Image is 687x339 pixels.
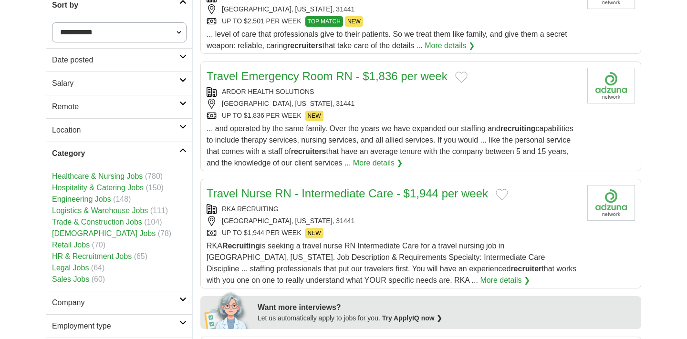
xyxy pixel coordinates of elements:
div: ARDOR HEALTH SOLUTIONS [207,87,580,97]
a: Healthcare & Nursing Jobs [52,172,143,180]
a: Logistics & Warehouse Jobs [52,206,148,215]
h2: Salary [52,78,179,89]
a: Try ApplyIQ now ❯ [382,314,442,322]
a: Hospitality & Catering Jobs [52,184,144,192]
a: Legal Jobs [52,264,89,272]
span: (60) [92,275,105,283]
div: [GEOGRAPHIC_DATA], [US_STATE], 31441 [207,216,580,226]
span: (70) [92,241,105,249]
span: (104) [144,218,162,226]
span: (65) [134,252,147,260]
a: HR & Recruitment Jobs [52,252,132,260]
div: UP TO $1,944 PER WEEK [207,228,580,238]
a: Trade & Construction Jobs [52,218,142,226]
h2: Category [52,148,179,159]
a: More details ❯ [425,40,475,51]
h2: Location [52,124,179,136]
a: Salary [46,72,192,95]
a: Retail Jobs [52,241,90,249]
div: UP TO $2,501 PER WEEK [207,16,580,27]
span: ... and operated by the same family. Over the years we have expanded our staffing and capabilitie... [207,124,573,167]
button: Add to favorite jobs [496,189,508,200]
strong: Recruiting [222,242,260,250]
h2: Remote [52,101,179,113]
h2: Date posted [52,54,179,66]
span: (64) [91,264,104,272]
strong: recruiter [510,265,541,273]
strong: recruiters [287,41,323,50]
a: Location [46,118,192,142]
a: Travel Emergency Room RN - $1,836 per week [207,70,448,82]
h2: Employment type [52,320,179,332]
div: [GEOGRAPHIC_DATA], [US_STATE], 31441 [207,4,580,14]
div: Let us automatically apply to jobs for you. [258,313,635,323]
img: Company logo [587,68,635,103]
div: RKA RECRUITING [207,204,580,214]
span: (111) [150,206,168,215]
span: NEW [305,228,323,238]
img: Company logo [587,185,635,221]
img: apply-iq-scientist.png [204,291,250,329]
div: UP TO $1,836 PER WEEK [207,111,580,121]
a: Date posted [46,48,192,72]
a: Employment type [46,314,192,338]
button: Add to favorite jobs [455,72,468,83]
div: Want more interviews? [258,302,635,313]
strong: recruiting [500,124,536,133]
strong: recruiters [291,147,326,155]
a: Sales Jobs [52,275,89,283]
span: ... level of care that professionals give to their patients. So we treat them like family, and gi... [207,30,567,50]
span: TOP MATCH [305,16,343,27]
a: Category [46,142,192,165]
span: (148) [113,195,131,203]
a: [DEMOGRAPHIC_DATA] Jobs [52,229,156,237]
span: NEW [345,16,363,27]
a: Remote [46,95,192,118]
a: More details ❯ [353,157,403,169]
h2: Company [52,297,179,308]
span: NEW [305,111,323,121]
div: [GEOGRAPHIC_DATA], [US_STATE], 31441 [207,99,580,109]
span: (780) [145,172,163,180]
span: (78) [158,229,171,237]
a: Company [46,291,192,314]
a: More details ❯ [480,275,530,286]
span: (150) [146,184,164,192]
span: RKA is seeking a travel nurse RN Intermediate Care for a travel nursing job in [GEOGRAPHIC_DATA],... [207,242,576,284]
a: Engineering Jobs [52,195,111,203]
a: Travel Nurse RN - Intermediate Care - $1,944 per week [207,187,488,200]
